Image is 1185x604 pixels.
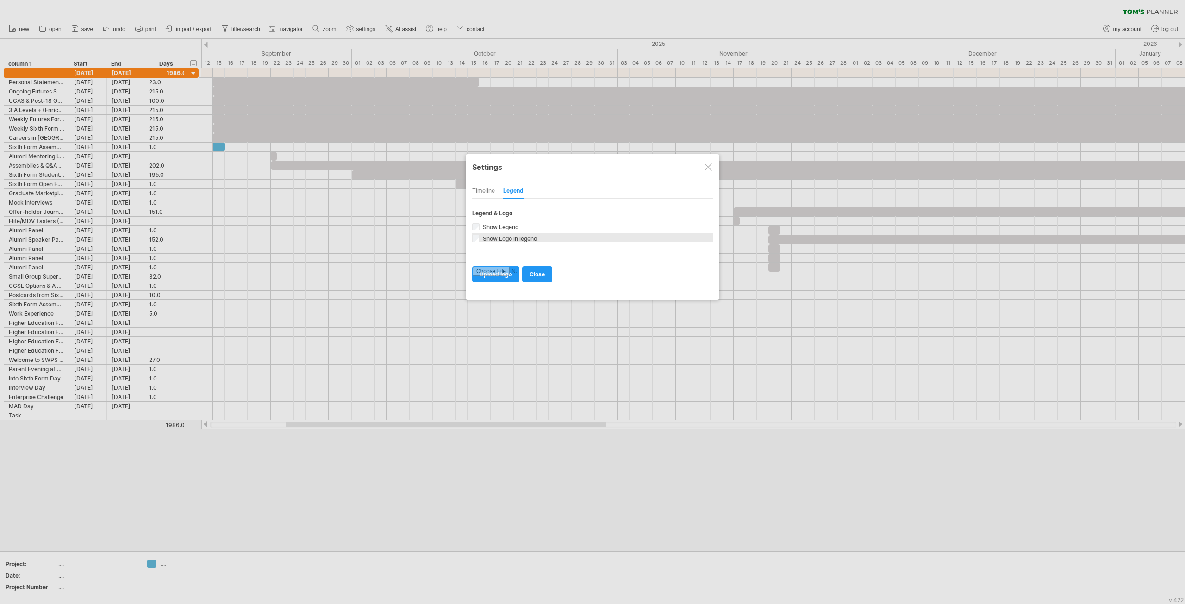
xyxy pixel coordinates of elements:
[472,158,713,175] div: Settings
[481,224,519,230] span: Show Legend
[472,210,713,217] div: Legend & Logo
[480,271,512,278] span: upload logo
[503,184,524,199] div: Legend
[530,271,545,278] span: close
[472,266,519,282] a: upload logo
[481,235,537,242] span: Show Logo in legend
[522,266,552,282] a: close
[472,184,495,199] div: Timeline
